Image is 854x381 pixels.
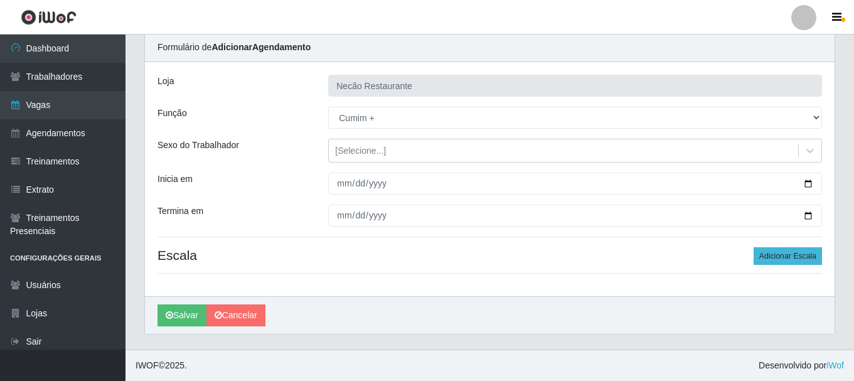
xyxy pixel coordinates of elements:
[157,205,203,218] label: Termina em
[157,247,822,263] h4: Escala
[328,205,822,227] input: 00/00/0000
[21,9,77,25] img: CoreUI Logo
[754,247,822,265] button: Adicionar Escala
[328,173,822,195] input: 00/00/0000
[145,33,835,62] div: Formulário de
[157,304,206,326] button: Salvar
[206,304,265,326] a: Cancelar
[136,360,159,370] span: IWOF
[335,144,386,158] div: [Selecione...]
[157,139,239,152] label: Sexo do Trabalhador
[157,173,193,186] label: Inicia em
[136,359,187,372] span: © 2025 .
[759,359,844,372] span: Desenvolvido por
[157,75,174,88] label: Loja
[826,360,844,370] a: iWof
[211,42,311,52] strong: Adicionar Agendamento
[157,107,187,120] label: Função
